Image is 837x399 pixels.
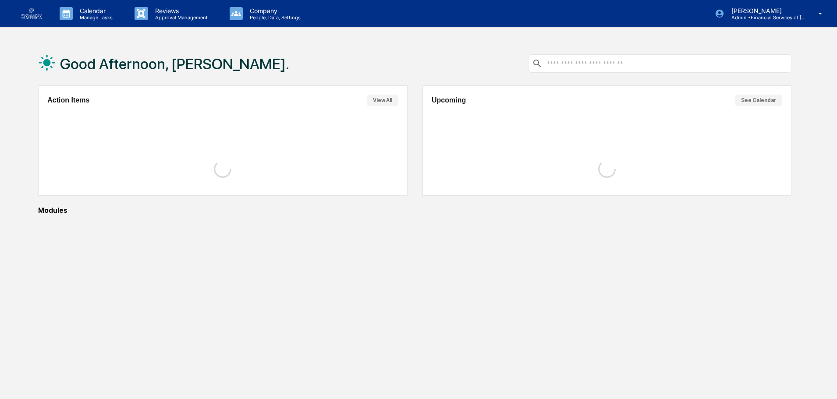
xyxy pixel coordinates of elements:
h1: Good Afternoon, [PERSON_NAME]. [60,55,289,73]
p: [PERSON_NAME] [724,7,806,14]
p: Company [243,7,305,14]
button: See Calendar [735,95,782,106]
div: Modules [38,206,791,215]
p: People, Data, Settings [243,14,305,21]
h2: Action Items [47,96,89,104]
p: Admin • Financial Services of [GEOGRAPHIC_DATA] [724,14,806,21]
img: logo [21,8,42,19]
p: Approval Management [148,14,212,21]
button: View All [367,95,398,106]
h2: Upcoming [432,96,466,104]
p: Reviews [148,7,212,14]
p: Manage Tasks [73,14,117,21]
p: Calendar [73,7,117,14]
